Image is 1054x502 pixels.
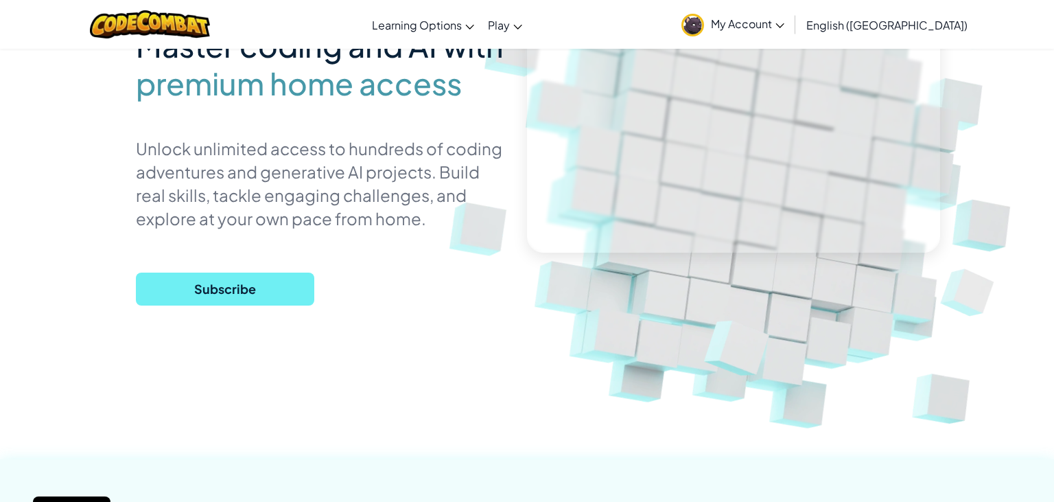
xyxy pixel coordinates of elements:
span: My Account [711,16,784,31]
span: Learning Options [372,18,462,32]
img: Overlap cubes [920,247,1020,337]
a: Play [481,6,529,43]
p: Unlock unlimited access to hundreds of coding adventures and generative AI projects. Build real s... [136,137,506,230]
button: Subscribe [136,273,314,306]
img: Overlap cubes [678,282,803,404]
img: avatar [681,14,704,36]
a: English ([GEOGRAPHIC_DATA]) [799,6,974,43]
span: Play [488,18,510,32]
span: English ([GEOGRAPHIC_DATA]) [806,18,968,32]
a: My Account [675,3,791,46]
a: Learning Options [365,6,481,43]
span: premium home access [136,65,462,102]
img: CodeCombat logo [90,10,210,38]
